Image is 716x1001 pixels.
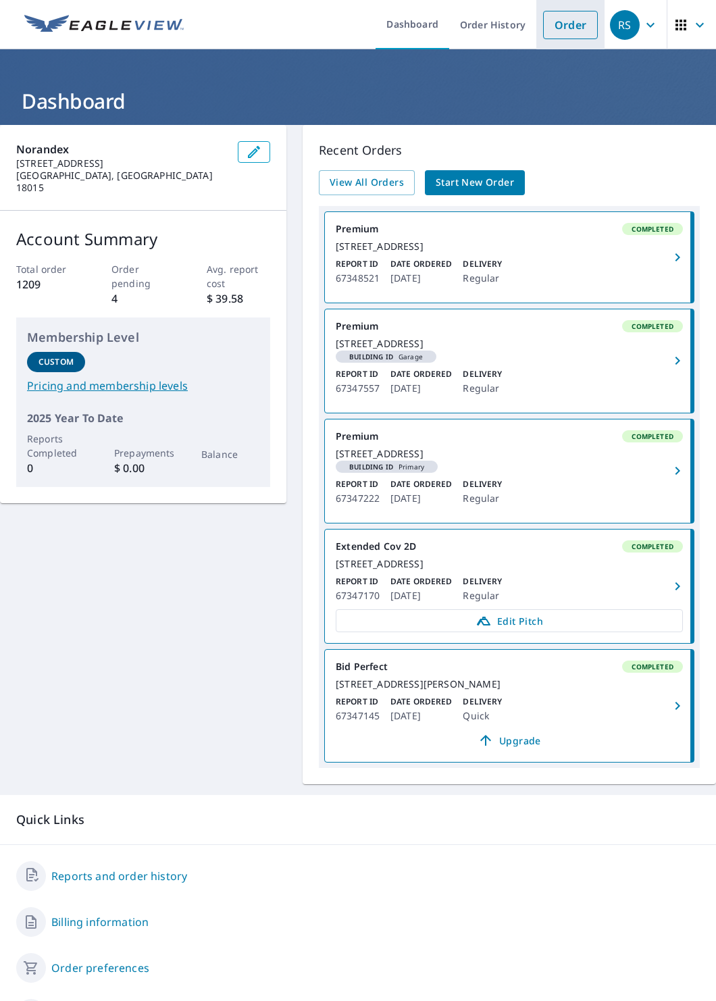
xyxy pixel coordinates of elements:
[336,575,380,588] p: Report ID
[336,729,683,751] a: Upgrade
[336,708,380,724] p: 67347145
[336,661,683,673] div: Bid Perfect
[111,262,175,290] p: Order pending
[114,446,172,460] p: Prepayments
[623,662,682,671] span: Completed
[463,588,502,604] p: Regular
[543,11,598,39] a: Order
[390,478,452,490] p: Date Ordered
[319,170,415,195] a: View All Orders
[16,811,700,828] p: Quick Links
[610,10,640,40] div: RS
[27,378,259,394] a: Pricing and membership levels
[16,141,227,157] p: Norandex
[390,380,452,396] p: [DATE]
[336,540,683,553] div: Extended Cov 2D
[39,356,74,368] p: Custom
[349,463,393,470] em: Building ID
[16,170,227,194] p: [GEOGRAPHIC_DATA], [GEOGRAPHIC_DATA] 18015
[336,258,380,270] p: Report ID
[463,575,502,588] p: Delivery
[463,696,502,708] p: Delivery
[336,448,683,460] div: [STREET_ADDRESS]
[27,460,85,476] p: 0
[16,227,270,251] p: Account Summary
[336,380,380,396] p: 67347557
[16,262,80,276] p: Total order
[349,353,393,360] em: Building ID
[51,868,187,884] a: Reports and order history
[27,328,259,346] p: Membership Level
[463,258,502,270] p: Delivery
[336,478,380,490] p: Report ID
[201,447,259,461] p: Balance
[336,696,380,708] p: Report ID
[390,696,452,708] p: Date Ordered
[336,338,683,350] div: [STREET_ADDRESS]
[341,353,431,360] span: Garage
[16,276,80,292] p: 1209
[463,270,502,286] p: Regular
[207,262,270,290] p: Avg. report cost
[325,212,694,303] a: PremiumCompleted[STREET_ADDRESS]Report ID67348521Date Ordered[DATE]DeliveryRegular
[27,410,259,426] p: 2025 Year To Date
[436,174,514,191] span: Start New Order
[463,708,502,724] p: Quick
[319,141,700,159] p: Recent Orders
[207,290,270,307] p: $ 39.58
[623,322,682,331] span: Completed
[336,678,683,690] div: [STREET_ADDRESS][PERSON_NAME]
[330,174,404,191] span: View All Orders
[336,223,683,235] div: Premium
[325,309,694,413] a: PremiumCompleted[STREET_ADDRESS]Building IDGarageReport ID67347557Date Ordered[DATE]DeliveryRegular
[325,530,694,643] a: Extended Cov 2DCompleted[STREET_ADDRESS]Report ID67347170Date Ordered[DATE]DeliveryRegularEdit Pitch
[336,609,683,632] a: Edit Pitch
[390,588,452,604] p: [DATE]
[336,490,380,507] p: 67347222
[16,157,227,170] p: [STREET_ADDRESS]
[463,478,502,490] p: Delivery
[336,558,683,570] div: [STREET_ADDRESS]
[336,270,380,286] p: 67348521
[390,368,452,380] p: Date Ordered
[623,224,682,234] span: Completed
[111,290,175,307] p: 4
[425,170,525,195] a: Start New Order
[341,463,432,470] span: Primary
[336,368,380,380] p: Report ID
[463,368,502,380] p: Delivery
[325,650,694,762] a: Bid PerfectCompleted[STREET_ADDRESS][PERSON_NAME]Report ID67347145Date Ordered[DATE]DeliveryQuick...
[390,490,452,507] p: [DATE]
[390,575,452,588] p: Date Ordered
[51,960,149,976] a: Order preferences
[336,430,683,442] div: Premium
[344,732,675,748] span: Upgrade
[336,320,683,332] div: Premium
[623,542,682,551] span: Completed
[114,460,172,476] p: $ 0.00
[24,15,184,35] img: EV Logo
[623,432,682,441] span: Completed
[336,240,683,253] div: [STREET_ADDRESS]
[344,613,674,629] span: Edit Pitch
[463,490,502,507] p: Regular
[463,380,502,396] p: Regular
[390,270,452,286] p: [DATE]
[325,419,694,523] a: PremiumCompleted[STREET_ADDRESS]Building IDPrimaryReport ID67347222Date Ordered[DATE]DeliveryRegular
[16,87,700,115] h1: Dashboard
[27,432,85,460] p: Reports Completed
[51,914,149,930] a: Billing information
[390,708,452,724] p: [DATE]
[336,588,380,604] p: 67347170
[390,258,452,270] p: Date Ordered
